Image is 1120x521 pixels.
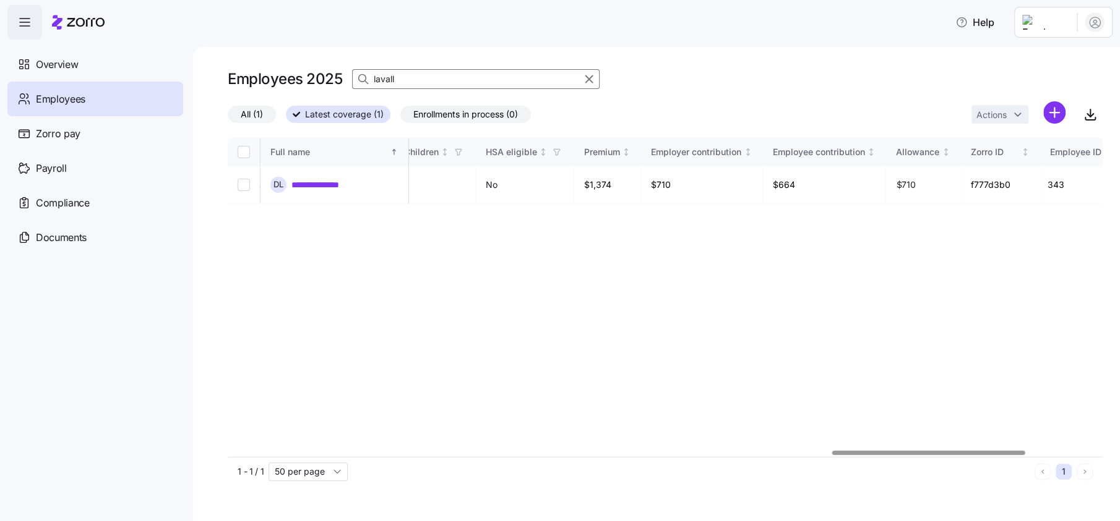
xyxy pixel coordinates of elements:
button: Actions [971,105,1028,124]
div: Not sorted [622,148,631,156]
div: Not sorted [744,148,752,156]
th: HSA eligibleNot sorted [476,138,574,166]
a: Overview [7,47,183,82]
td: $710 [641,166,763,204]
button: Help [946,10,1004,35]
th: Zorro IDNot sorted [961,138,1040,166]
span: Employees [36,91,85,107]
td: $664 [763,166,887,204]
div: Employee contribution [773,145,865,159]
h1: Employees 2025 [228,69,342,88]
div: Not sorted [539,148,548,156]
td: $1,374 [574,166,642,204]
span: No [486,179,497,191]
span: Documents [36,230,87,245]
div: Zorro ID [971,145,1019,159]
a: Zorro pay [7,116,183,151]
span: Actions [976,111,1007,119]
div: Allowance [896,145,939,159]
div: Not sorted [942,148,950,156]
div: Full name [270,145,388,159]
span: Enrollments in process (0) [413,106,518,122]
span: Payroll [36,161,67,176]
th: Employer contributionNot sorted [641,138,763,166]
span: D L [274,180,283,188]
img: Employer logo [1022,15,1067,30]
th: Employee contributionNot sorted [763,138,887,166]
input: Search Employees [352,69,600,89]
button: Previous page [1035,464,1051,480]
a: Employees [7,82,183,116]
div: Children [404,145,439,159]
div: Not sorted [867,148,876,156]
a: Documents [7,220,183,255]
a: Payroll [7,151,183,185]
span: Zorro pay [36,126,80,142]
div: Premium [584,145,620,159]
button: Next page [1077,464,1093,480]
svg: add icon [1043,101,1066,124]
a: Compliance [7,185,183,220]
span: 1 - 1 / 1 [238,465,264,478]
div: Not sorted [441,148,449,156]
th: AllowanceNot sorted [886,138,961,166]
div: Employer contribution [651,145,741,159]
span: $710 [896,179,915,191]
span: Latest coverage (1) [305,106,384,122]
div: Sorted ascending [390,148,398,156]
button: 1 [1056,464,1072,480]
input: Select record 1 [238,179,250,191]
span: Overview [36,57,78,72]
td: f777d3b0 [961,166,1040,204]
span: Help [955,15,994,30]
th: ChildrenNot sorted [394,138,476,166]
div: HSA eligible [486,145,537,159]
th: Full nameSorted ascending [261,138,409,166]
input: Select all records [238,146,250,158]
span: All (1) [241,106,263,122]
th: PremiumNot sorted [574,138,642,166]
span: Compliance [36,195,90,211]
div: Not sorted [1021,148,1030,156]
